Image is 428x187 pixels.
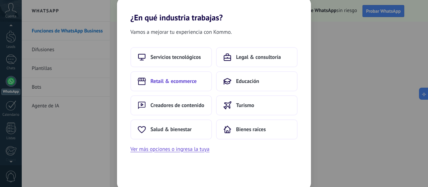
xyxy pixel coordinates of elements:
button: Ver más opciones o ingresa la tuya [130,145,209,154]
span: Retail & ecommerce [150,78,197,85]
span: Legal & consultoría [236,54,281,61]
span: Educación [236,78,259,85]
button: Bienes raíces [216,119,298,139]
span: Bienes raíces [236,126,266,133]
span: Creadores de contenido [150,102,204,109]
button: Turismo [216,95,298,115]
button: Legal & consultoría [216,47,298,67]
button: Creadores de contenido [130,95,212,115]
span: Servicios tecnológicos [150,54,201,61]
span: Vamos a mejorar tu experiencia con Kommo. [130,28,232,36]
button: Salud & bienestar [130,119,212,139]
span: Salud & bienestar [150,126,192,133]
button: Educación [216,71,298,91]
span: Turismo [236,102,254,109]
button: Servicios tecnológicos [130,47,212,67]
button: Retail & ecommerce [130,71,212,91]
